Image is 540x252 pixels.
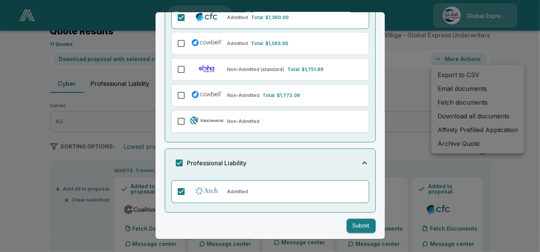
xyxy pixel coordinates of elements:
button: Professional Liability [165,149,375,177]
img: Elpha (Non-Admitted) Standard [189,63,224,74]
p: Total: $1,751.89 [288,66,324,73]
div: Cowbell (Non-Admitted)Non-AdmittedTotal: $1,772.06 [171,84,369,107]
img: Cowbell (Non-Admitted) [189,89,224,100]
p: Non-Admitted [227,118,260,125]
p: Admitted [227,14,248,21]
p: Non-Admitted [227,92,260,99]
p: Total: $1,583.00 [251,40,289,47]
div: CFC (Admitted)AdmittedTotal: $1,360.00 [171,6,369,29]
img: Cowbell (Admitted) [189,37,224,48]
p: Total: $1,360.00 [251,14,289,21]
div: Cowbell (Admitted)AdmittedTotal: $1,583.00 [171,32,369,55]
div: Elpha (Non-Admitted) StandardNon-Admitted (standard)Total: $1,751.89 [171,58,369,81]
img: Arch [189,186,224,196]
img: Tokio Marine TMHCC (Non-Admitted) [189,115,224,126]
p: Admitted [227,40,248,47]
button: Submit [347,219,376,233]
img: CFC (Admitted) [189,11,224,22]
div: Tokio Marine TMHCC (Non-Admitted)Non-Admitted [171,110,369,133]
p: Admitted [227,188,248,195]
h6: Professional Liability [187,158,247,168]
p: Total: $1,772.06 [263,92,300,99]
p: Non-Admitted (standard) [227,66,285,73]
div: ArchAdmitted [171,180,369,203]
